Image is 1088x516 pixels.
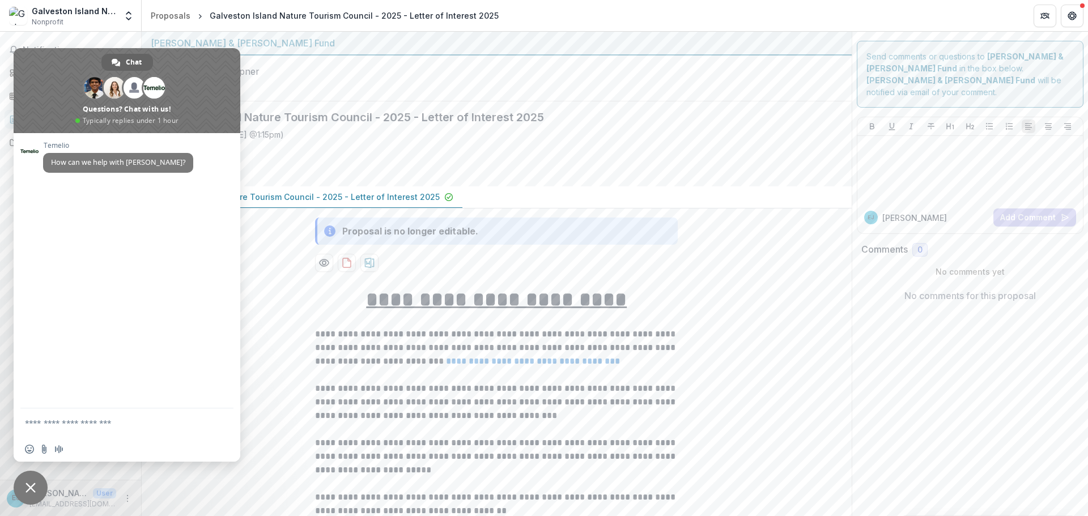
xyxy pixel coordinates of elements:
[904,120,918,133] button: Italicize
[904,289,1036,302] p: No comments for this proposal
[983,120,996,133] button: Bullet List
[1042,120,1055,133] button: Align Center
[885,120,899,133] button: Underline
[342,224,478,238] div: Proposal is no longer editable.
[12,494,20,502] div: Eowyn Johnson
[861,244,908,255] h2: Comments
[360,254,379,272] button: download-proposal
[943,120,957,133] button: Heading 1
[40,445,49,454] span: Send a file
[1022,120,1035,133] button: Align Left
[14,471,48,505] div: Close chat
[25,418,204,428] textarea: Compose your message...
[1002,120,1016,133] button: Ordered List
[32,5,116,17] div: Galveston Island Nature Tourism Council
[23,45,132,55] span: Notifications
[25,445,34,454] span: Insert an emoji
[151,36,843,50] div: [PERSON_NAME] & [PERSON_NAME] Fund
[865,120,879,133] button: Bold
[1034,5,1056,27] button: Partners
[993,208,1076,227] button: Add Comment
[1061,120,1074,133] button: Align Right
[146,7,503,24] nav: breadcrumb
[151,110,824,124] h2: Galveston Island Nature Tourism Council - 2025 - Letter of Interest 2025
[29,487,88,499] p: [PERSON_NAME]
[43,142,193,150] span: Temelio
[93,488,116,498] p: User
[9,7,27,25] img: Galveston Island Nature Tourism Council
[121,5,137,27] button: Open entity switcher
[963,120,977,133] button: Heading 2
[54,445,63,454] span: Audio message
[5,63,137,82] a: Dashboard
[1061,5,1083,27] button: Get Help
[338,254,356,272] button: download-proposal
[857,41,1084,108] div: Send comments or questions to in the box below. will be notified via email of your comment.
[210,10,499,22] div: Galveston Island Nature Tourism Council - 2025 - Letter of Interest 2025
[51,157,185,167] span: How can we help with [PERSON_NAME]?
[882,212,947,224] p: [PERSON_NAME]
[5,110,137,129] a: Proposals
[924,120,938,133] button: Strike
[121,492,134,505] button: More
[32,17,63,27] span: Nonprofit
[315,254,333,272] button: Preview a22be85a-1f9d-4be6-9197-6e294a547451-0.pdf
[146,7,195,24] a: Proposals
[151,191,440,203] p: Galveston Island Nature Tourism Council - 2025 - Letter of Interest 2025
[5,133,137,152] a: Documents
[868,215,874,220] div: Eowyn Johnson
[151,10,190,22] div: Proposals
[5,41,137,59] button: Notifications
[917,245,923,255] span: 0
[861,266,1079,278] p: No comments yet
[126,54,142,71] span: Chat
[29,499,116,509] p: [EMAIL_ADDRESS][DOMAIN_NAME]
[5,87,137,105] a: Tasks
[866,75,1035,85] strong: [PERSON_NAME] & [PERSON_NAME] Fund
[101,54,153,71] div: Chat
